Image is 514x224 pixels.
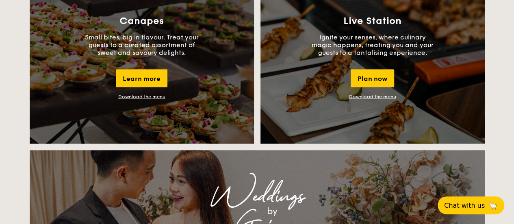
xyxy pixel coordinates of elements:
[349,94,396,100] a: Download the menu
[131,204,413,219] div: by
[438,196,504,214] button: Chat with us🦙
[312,33,434,57] p: Ignite your senses, where culinary magic happens, treating you and your guests to a tantalising e...
[444,202,485,209] span: Chat with us
[488,201,498,210] span: 🦙
[81,33,203,57] p: Small bites, big in flavour. Treat your guests to a curated assortment of sweet and savoury delig...
[101,189,413,204] div: Weddings
[118,94,165,100] a: Download the menu
[119,15,164,27] h3: Canapes
[343,15,401,27] h3: Live Station
[351,70,394,87] div: Plan now
[116,70,167,87] div: Learn more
